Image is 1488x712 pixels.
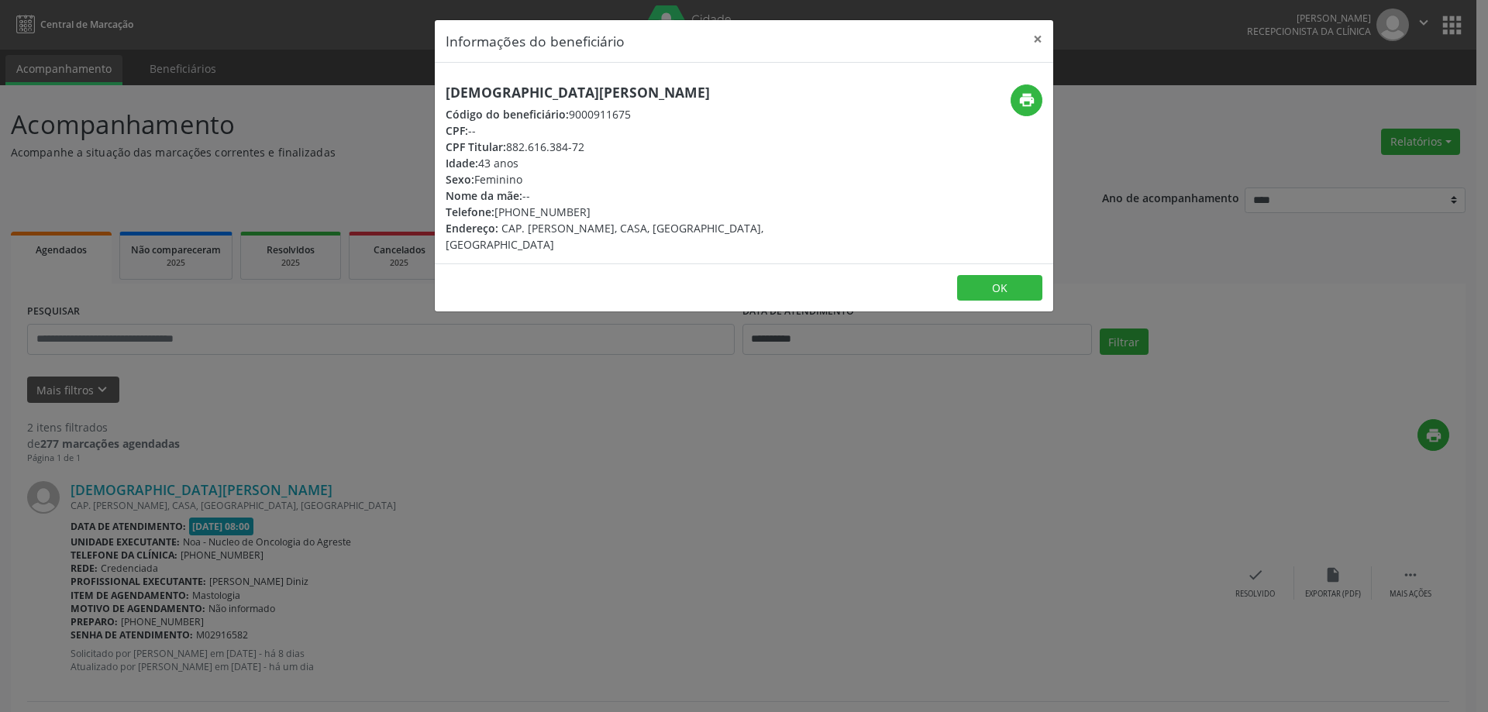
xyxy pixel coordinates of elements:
h5: Informações do beneficiário [446,31,625,51]
div: -- [446,187,836,204]
h5: [DEMOGRAPHIC_DATA][PERSON_NAME] [446,84,836,101]
span: Telefone: [446,205,494,219]
span: Código do beneficiário: [446,107,569,122]
i: print [1018,91,1035,108]
button: Close [1022,20,1053,58]
span: CPF Titular: [446,139,506,154]
span: Idade: [446,156,478,170]
span: Sexo: [446,172,474,187]
span: Nome da mãe: [446,188,522,203]
div: [PHONE_NUMBER] [446,204,836,220]
div: 9000911675 [446,106,836,122]
div: 43 anos [446,155,836,171]
div: Feminino [446,171,836,187]
div: 882.616.384-72 [446,139,836,155]
div: -- [446,122,836,139]
span: CPF: [446,123,468,138]
button: OK [957,275,1042,301]
span: Endereço: [446,221,498,236]
span: CAP. [PERSON_NAME], CASA, [GEOGRAPHIC_DATA], [GEOGRAPHIC_DATA] [446,221,763,252]
button: print [1011,84,1042,116]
